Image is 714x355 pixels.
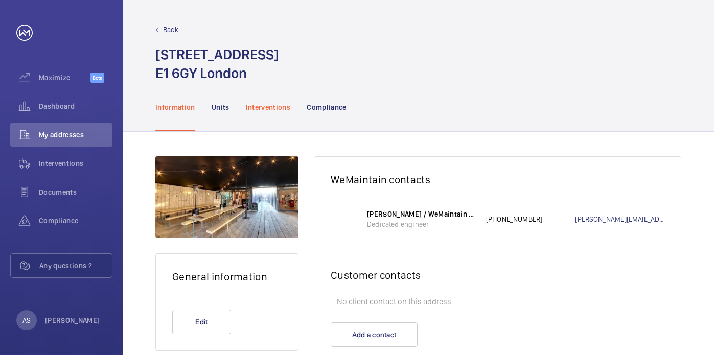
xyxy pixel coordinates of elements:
[246,102,291,112] p: Interventions
[39,261,112,271] span: Any questions ?
[331,322,418,347] button: Add a contact
[367,219,476,229] p: Dedicated engineer
[39,216,112,226] span: Compliance
[39,187,112,197] span: Documents
[163,25,178,35] p: Back
[331,173,664,186] h2: WeMaintain contacts
[45,315,100,325] p: [PERSON_NAME]
[307,102,347,112] p: Compliance
[39,158,112,169] span: Interventions
[39,101,112,111] span: Dashboard
[367,209,476,219] p: [PERSON_NAME] / WeMaintain UK
[172,310,231,334] button: Edit
[331,269,664,281] h2: Customer contacts
[90,73,104,83] span: Beta
[212,102,229,112] p: Units
[155,102,195,112] p: Information
[575,214,664,224] a: [PERSON_NAME][EMAIL_ADDRESS][PERSON_NAME][DOMAIN_NAME]
[331,292,664,312] p: No client contact on this address
[22,315,31,325] p: AS
[39,73,90,83] span: Maximize
[155,45,279,83] h1: [STREET_ADDRESS] E1 6GY London
[39,130,112,140] span: My addresses
[486,214,575,224] p: [PHONE_NUMBER]
[172,270,282,283] h2: General information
